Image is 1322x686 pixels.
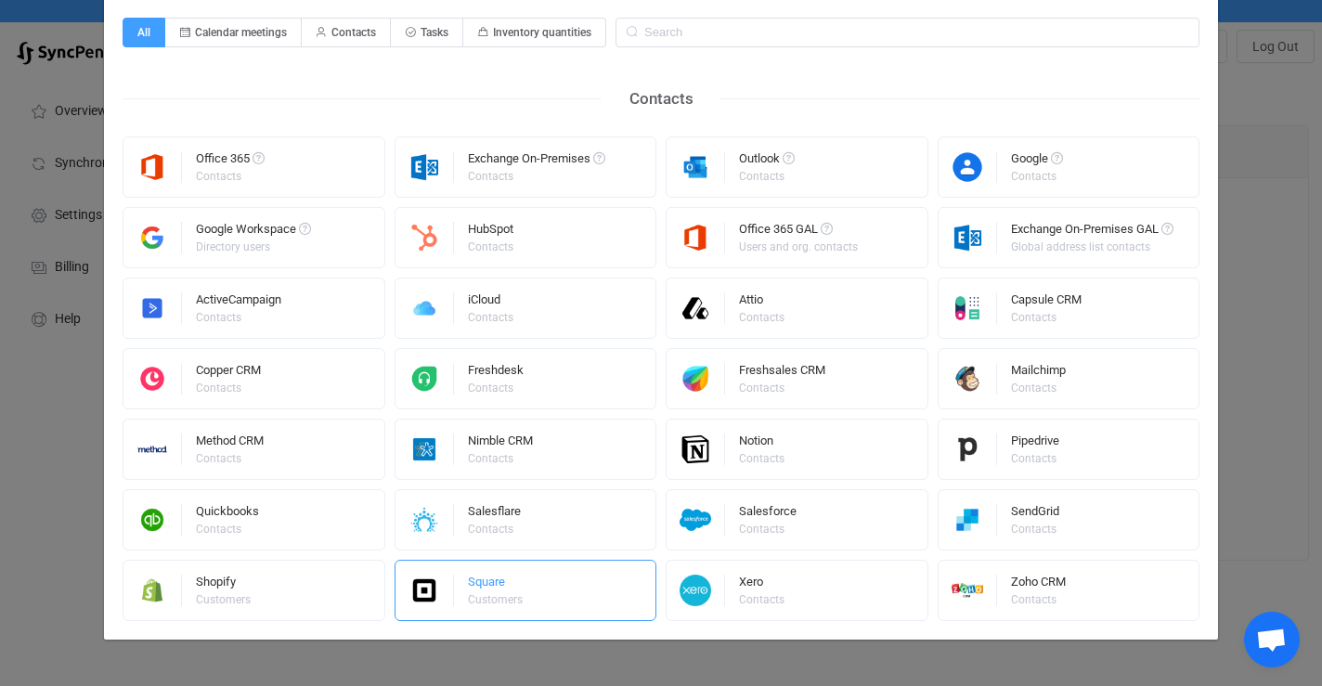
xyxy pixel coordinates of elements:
img: activecampaign.png [123,292,182,324]
img: exchange.png [395,151,454,183]
div: Xero [739,576,787,594]
div: Contacts [1011,453,1056,464]
img: quickbooks.png [123,504,182,536]
img: square.png [395,575,454,606]
div: Freshdesk [468,364,524,382]
img: notion.png [667,434,725,465]
div: Contacts [1011,524,1056,535]
div: Outlook [739,152,795,171]
div: Contacts [196,312,279,323]
div: Salesflare [468,505,521,524]
input: Search [616,18,1199,47]
div: Contacts [739,594,784,605]
img: mailchimp.png [939,363,997,395]
div: Contacts [1011,312,1079,323]
div: Salesforce [739,505,797,524]
div: Contacts [739,524,794,535]
div: Contacts [1011,382,1063,394]
div: Users and org. contacts [739,241,858,252]
img: zoho-crm.png [939,575,997,606]
div: Square [468,576,525,594]
div: Method CRM [196,434,264,453]
div: Notion [739,434,787,453]
div: Open chat [1244,612,1300,667]
div: Contacts [739,453,784,464]
div: Contacts [739,382,823,394]
div: Zoho CRM [1011,576,1066,594]
div: Nimble CRM [468,434,533,453]
div: Contacts [468,382,521,394]
img: nimble.png [395,434,454,465]
div: Pipedrive [1011,434,1059,453]
img: attio.png [667,292,725,324]
img: google-contacts.png [939,151,997,183]
img: copper.png [123,363,182,395]
div: Attio [739,293,787,312]
div: Mailchimp [1011,364,1066,382]
img: hubspot.png [395,222,454,253]
div: ActiveCampaign [196,293,281,312]
div: Freshsales CRM [739,364,825,382]
div: Quickbooks [196,505,259,524]
img: capsule.png [939,292,997,324]
img: microsoft365.png [667,222,725,253]
div: Contacts [602,84,721,113]
img: exchange.png [939,222,997,253]
div: Contacts [739,171,792,182]
img: shopify.png [123,575,182,606]
div: Copper CRM [196,364,261,382]
img: microsoft365.png [123,151,182,183]
div: Customers [196,594,251,605]
div: Contacts [739,312,784,323]
img: freshworks.png [667,363,725,395]
div: Customers [468,594,523,605]
div: Contacts [468,171,603,182]
div: Contacts [468,524,518,535]
div: Exchange On-Premises [468,152,605,171]
div: SendGrid [1011,505,1059,524]
div: Exchange On-Premises GAL [1011,223,1173,241]
div: Contacts [196,382,258,394]
img: outlook.png [667,151,725,183]
div: Contacts [468,241,513,252]
img: methodcrm.png [123,434,182,465]
div: Office 365 [196,152,265,171]
img: sendgrid.png [939,504,997,536]
img: pipedrive.png [939,434,997,465]
img: freshdesk.png [395,363,454,395]
div: Capsule CRM [1011,293,1082,312]
div: Contacts [196,524,256,535]
div: Contacts [196,453,261,464]
div: iCloud [468,293,516,312]
div: Shopify [196,576,253,594]
div: Office 365 GAL [739,223,861,241]
div: Contacts [468,312,513,323]
div: Google Workspace [196,223,311,241]
div: Contacts [468,453,530,464]
div: Directory users [196,241,308,252]
div: Contacts [1011,594,1063,605]
div: Contacts [1011,171,1060,182]
img: icloud.png [395,292,454,324]
img: salesflare.png [395,504,454,536]
div: Contacts [196,171,262,182]
div: Google [1011,152,1063,171]
div: Global address list contacts [1011,241,1171,252]
img: xero.png [667,575,725,606]
div: HubSpot [468,223,516,241]
img: google-workspace.png [123,222,182,253]
img: salesforce.png [667,504,725,536]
